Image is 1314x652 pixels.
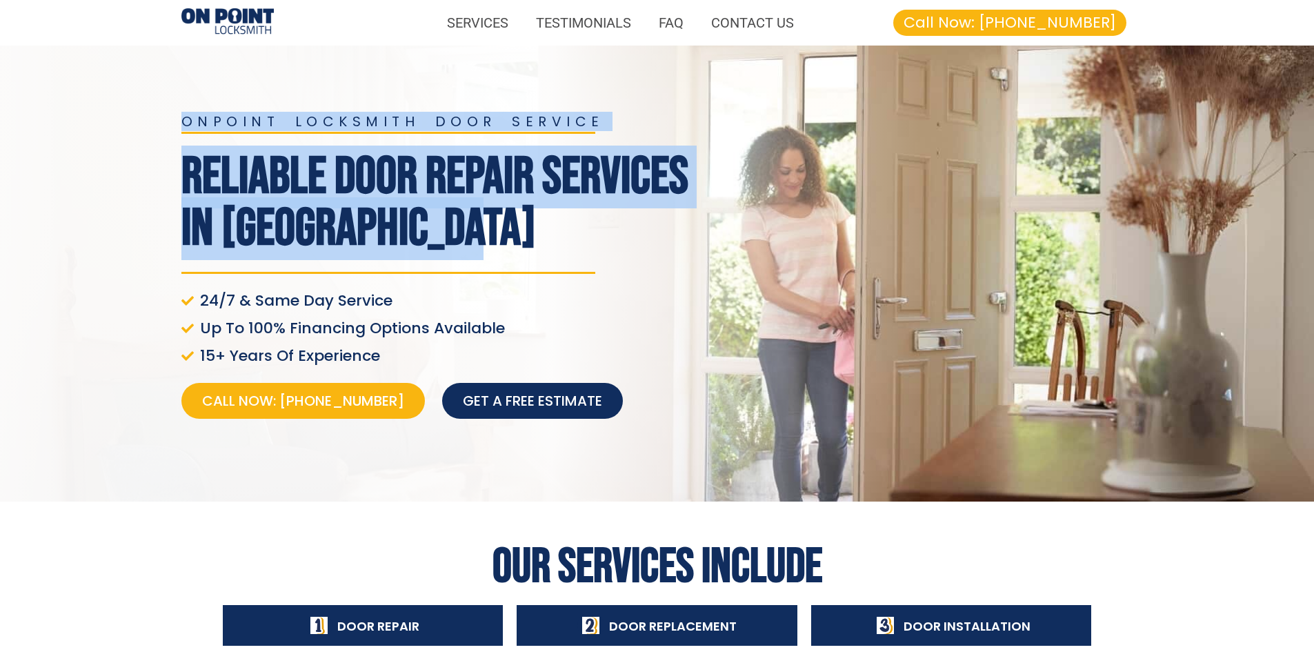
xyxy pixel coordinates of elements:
h1: Reliable Door Repair Services in [GEOGRAPHIC_DATA] [181,151,699,255]
h2: onpoint locksmith door service [181,115,699,128]
span: Up To 100% Financing Options Available [197,319,505,338]
a: TESTIMONIALS [522,7,645,39]
h2: Our Services Include [216,543,1099,591]
a: Call Now: [PHONE_NUMBER] [893,10,1126,36]
a: SERVICES [433,7,522,39]
span: 15+ Years Of Experience [197,346,380,366]
span: Get a free estimate [463,391,602,411]
a: FAQ [645,7,697,39]
img: Doors Repair General 1 [181,8,274,37]
a: CONTACT US [697,7,808,39]
span: Call Now: [PHONE_NUMBER] [904,15,1116,30]
nav: Menu [288,7,808,39]
a: Get a free estimate [442,383,623,419]
span: Call Now: [PHONE_NUMBER] [202,391,404,411]
span: 24/7 & Same Day Service [197,291,392,310]
a: Call Now: [PHONE_NUMBER] [181,383,425,419]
